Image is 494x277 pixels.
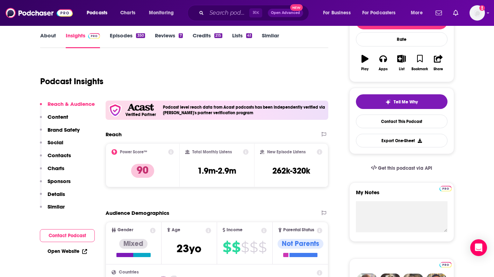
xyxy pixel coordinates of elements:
[48,178,71,184] p: Sponsors
[470,5,485,21] span: Logged in as marymilad
[272,166,310,176] h3: 262k-320k
[411,67,428,71] div: Bookmark
[144,7,183,19] button: open menu
[399,67,404,71] div: List
[356,134,448,147] button: Export One-Sheet
[119,239,148,249] div: Mixed
[241,242,249,253] span: $
[323,8,351,18] span: For Business
[172,228,180,232] span: Age
[439,186,452,191] img: Podchaser Pro
[358,7,406,19] button: open menu
[193,32,222,48] a: Credits215
[40,114,68,126] button: Content
[246,33,252,38] div: 41
[450,7,461,19] a: Show notifications dropdown
[136,33,145,38] div: 350
[356,32,448,46] div: Rate
[434,67,443,71] div: Share
[40,126,80,139] button: Brand Safety
[110,32,145,48] a: Episodes350
[48,114,68,120] p: Content
[392,50,410,75] button: List
[40,101,95,114] button: Reach & Audience
[48,248,87,254] a: Open Website
[116,7,139,19] a: Charts
[131,164,154,178] p: 90
[429,50,447,75] button: Share
[40,191,65,204] button: Details
[198,166,236,176] h3: 1.9m-2.9m
[479,5,485,11] svg: Add a profile image
[268,9,303,17] button: Open AdvancedNew
[439,262,452,268] img: Podchaser Pro
[470,5,485,21] button: Show profile menu
[40,229,95,242] button: Contact Podcast
[379,67,388,71] div: Apps
[378,165,432,171] span: Get this podcast via API
[411,8,423,18] span: More
[283,228,314,232] span: Parental Status
[40,32,56,48] a: About
[290,4,303,11] span: New
[40,139,63,152] button: Social
[40,165,64,178] button: Charts
[318,7,359,19] button: open menu
[40,76,103,87] h1: Podcast Insights
[278,239,323,249] div: Not Parents
[356,115,448,128] a: Contact This Podcast
[119,270,139,275] span: Countries
[87,8,107,18] span: Podcasts
[177,242,201,255] span: 23 yo
[120,150,147,154] h2: Power Score™
[155,32,183,48] a: Reviews7
[48,126,80,133] p: Brand Safety
[439,261,452,268] a: Pro website
[48,191,65,197] p: Details
[356,50,374,75] button: Play
[149,8,174,18] span: Monitoring
[192,150,232,154] h2: Total Monthly Listens
[232,242,240,253] span: $
[365,160,438,177] a: Get this podcast via API
[40,203,65,216] button: Similar
[48,101,95,107] p: Reach & Audience
[108,103,122,117] img: verfied icon
[470,239,487,256] div: Open Intercom Messenger
[163,105,326,115] h4: Podcast level reach data from Acast podcasts has been independently verified via [PERSON_NAME]'s ...
[48,152,71,159] p: Contacts
[223,242,231,253] span: $
[179,33,183,38] div: 7
[439,185,452,191] a: Pro website
[394,99,418,105] span: Tell Me Why
[232,32,252,48] a: Lists41
[48,139,63,146] p: Social
[194,5,316,21] div: Search podcasts, credits, & more...
[120,8,135,18] span: Charts
[262,32,279,48] a: Similar
[88,33,100,39] img: Podchaser Pro
[361,67,368,71] div: Play
[433,7,445,19] a: Show notifications dropdown
[250,242,258,253] span: $
[6,6,73,20] img: Podchaser - Follow, Share and Rate Podcasts
[271,11,300,15] span: Open Advanced
[126,112,156,117] h5: Verified Partner
[356,189,448,201] label: My Notes
[40,152,71,165] button: Contacts
[106,131,122,138] h2: Reach
[267,150,306,154] h2: New Episode Listens
[48,203,65,210] p: Similar
[249,8,262,17] span: ⌘ K
[356,94,448,109] button: tell me why sparkleTell Me Why
[406,7,431,19] button: open menu
[48,165,64,172] p: Charts
[411,50,429,75] button: Bookmark
[374,50,392,75] button: Apps
[117,228,133,232] span: Gender
[127,104,154,111] img: Acast
[66,32,100,48] a: InsightsPodchaser Pro
[207,7,249,19] input: Search podcasts, credits, & more...
[362,8,396,18] span: For Podcasters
